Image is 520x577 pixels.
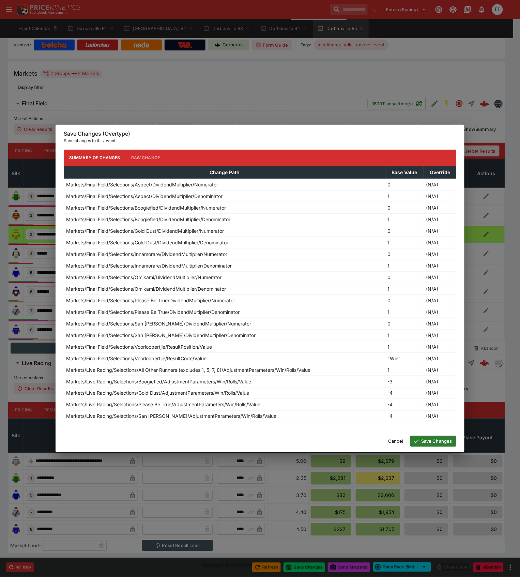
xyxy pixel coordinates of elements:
[66,204,226,211] p: Markets/Final Field/Selections/Boogiefied/DividendMultiplier/Numerator
[385,352,424,364] td: "Win"
[384,436,408,447] button: Cancel
[385,294,424,306] td: 0
[64,150,126,166] button: Summary of Changes
[66,181,218,188] p: Markets/Final Field/Selections/Aspect/DividendMultiplier/Numerator
[385,237,424,248] td: 1
[64,130,456,137] h6: Save Changes (Overtype)
[424,190,456,202] td: (N/A)
[424,179,456,190] td: (N/A)
[424,399,456,410] td: (N/A)
[424,166,456,179] th: Override
[66,378,251,385] p: Markets/Live Racing/Selections/Boogiefied/AdjustmentParameters/Win/Rolls/Value
[424,318,456,329] td: (N/A)
[385,341,424,352] td: 1
[66,308,240,316] p: Markets/Final Field/Selections/Please Be True/DividendMultiplier/Denominator
[424,237,456,248] td: (N/A)
[385,410,424,422] td: -4
[66,355,207,362] p: Markets/Final Field/Selections/Voorloopertjie/ResultCode/Value
[66,401,260,408] p: Markets/Live Racing/Selections/Please Be True/AdjustmentParameters/Win/Rolls/Value
[424,387,456,399] td: (N/A)
[385,283,424,294] td: 1
[66,239,228,246] p: Markets/Final Field/Selections/Gold Dust/DividendMultiplier/Denominator
[66,320,251,327] p: Markets/Final Field/Selections/San [PERSON_NAME]/DividendMultiplier/Numerator
[385,190,424,202] td: 1
[66,285,226,292] p: Markets/Final Field/Selections/Omikami/DividendMultiplier/Denominator
[385,179,424,190] td: 0
[66,274,221,281] p: Markets/Final Field/Selections/Omikami/DividendMultiplier/Numerator
[66,343,212,350] p: Markets/Final Field/Selections/Voorloopertjie/ResultPosition/Value
[424,410,456,422] td: (N/A)
[424,329,456,341] td: (N/A)
[385,248,424,260] td: 0
[66,413,276,420] p: Markets/Live Racing/Selections/San [PERSON_NAME]/AdjustmentParameters/Win/Rolls/Value
[424,341,456,352] td: (N/A)
[424,225,456,237] td: (N/A)
[385,213,424,225] td: 1
[64,137,456,144] p: Save changes to this event.
[66,250,227,258] p: Markets/Final Field/Selections/Innamorare/DividendMultiplier/Numerator
[385,260,424,271] td: 1
[424,248,456,260] td: (N/A)
[424,202,456,213] td: (N/A)
[385,166,424,179] th: Base Value
[66,262,232,269] p: Markets/Final Field/Selections/Innamorare/DividendMultiplier/Denominator
[424,294,456,306] td: (N/A)
[66,390,249,397] p: Markets/Live Racing/Selections/Gold Dust/AdjustmentParameters/Win/Rolls/Value
[424,352,456,364] td: (N/A)
[385,329,424,341] td: 1
[66,297,235,304] p: Markets/Final Field/Selections/Please Be True/DividendMultiplier/Numerator
[424,213,456,225] td: (N/A)
[64,166,385,179] th: Change Path
[66,193,223,200] p: Markets/Final Field/Selections/Aspect/DividendMultiplier/Denominator
[424,260,456,271] td: (N/A)
[385,225,424,237] td: 0
[385,271,424,283] td: 0
[424,271,456,283] td: (N/A)
[66,332,256,339] p: Markets/Final Field/Selections/San [PERSON_NAME]/DividendMultiplier/Denominator
[410,436,456,447] button: Save Changes
[424,364,456,376] td: (N/A)
[385,202,424,213] td: 0
[66,227,224,234] p: Markets/Final Field/Selections/Gold Dust/DividendMultiplier/Numerator
[66,216,230,223] p: Markets/Final Field/Selections/Boogiefied/DividendMultiplier/Denominator
[385,376,424,387] td: -3
[385,399,424,410] td: -4
[385,306,424,318] td: 1
[385,387,424,399] td: -4
[385,318,424,329] td: 0
[385,364,424,376] td: 1
[424,376,456,387] td: (N/A)
[424,283,456,294] td: (N/A)
[66,366,310,374] p: Markets/Live Racing/Selections/All Other Runners (excludes 1, 5, 7, 8)/AdjustmentParameters/Win/R...
[126,150,166,166] button: Raw Change
[424,306,456,318] td: (N/A)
